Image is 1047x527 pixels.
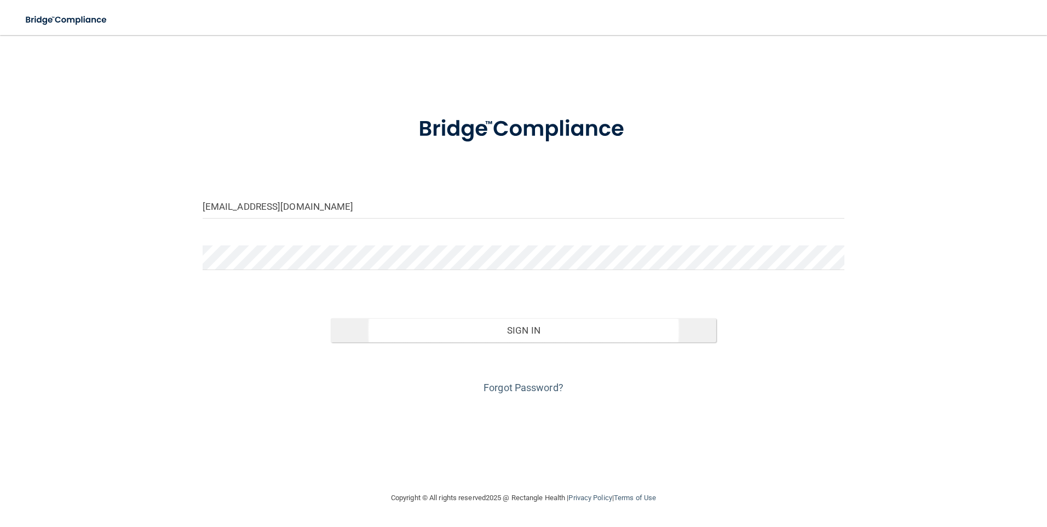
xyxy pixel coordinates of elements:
[16,9,117,31] img: bridge_compliance_login_screen.278c3ca4.svg
[568,494,612,502] a: Privacy Policy
[614,494,656,502] a: Terms of Use
[331,318,716,342] button: Sign In
[396,101,651,158] img: bridge_compliance_login_screen.278c3ca4.svg
[203,194,845,219] input: Email
[484,382,563,393] a: Forgot Password?
[324,480,723,515] div: Copyright © All rights reserved 2025 @ Rectangle Health | |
